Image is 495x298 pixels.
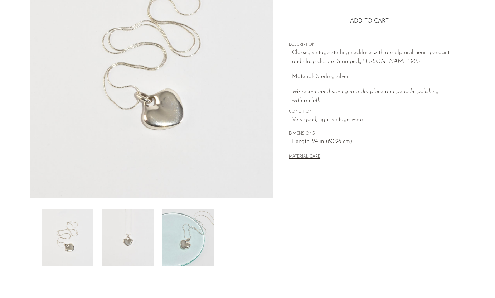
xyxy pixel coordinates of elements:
span: DESCRIPTION [289,42,450,48]
span: Very good; light vintage wear. [292,115,450,125]
span: Length: 24 in (60.96 cm) [292,137,450,146]
p: Classic, vintage sterling necklace with a sculptural heart pendant and clasp closure. Stamped, [292,48,450,67]
span: CONDITION [289,109,450,115]
img: Heart Pendant Necklace [162,209,214,266]
em: [PERSON_NAME] 925. [360,59,421,64]
p: Material: Sterling silver. [292,72,450,82]
span: DIMENSIONS [289,131,450,137]
img: Heart Pendant Necklace [102,209,154,266]
span: Add to cart [350,18,389,24]
button: MATERIAL CARE [289,154,320,160]
button: Add to cart [289,12,450,30]
i: We recommend storing in a dry place and periodic polishing with a cloth. [292,89,439,104]
img: Heart Pendant Necklace [42,209,93,266]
